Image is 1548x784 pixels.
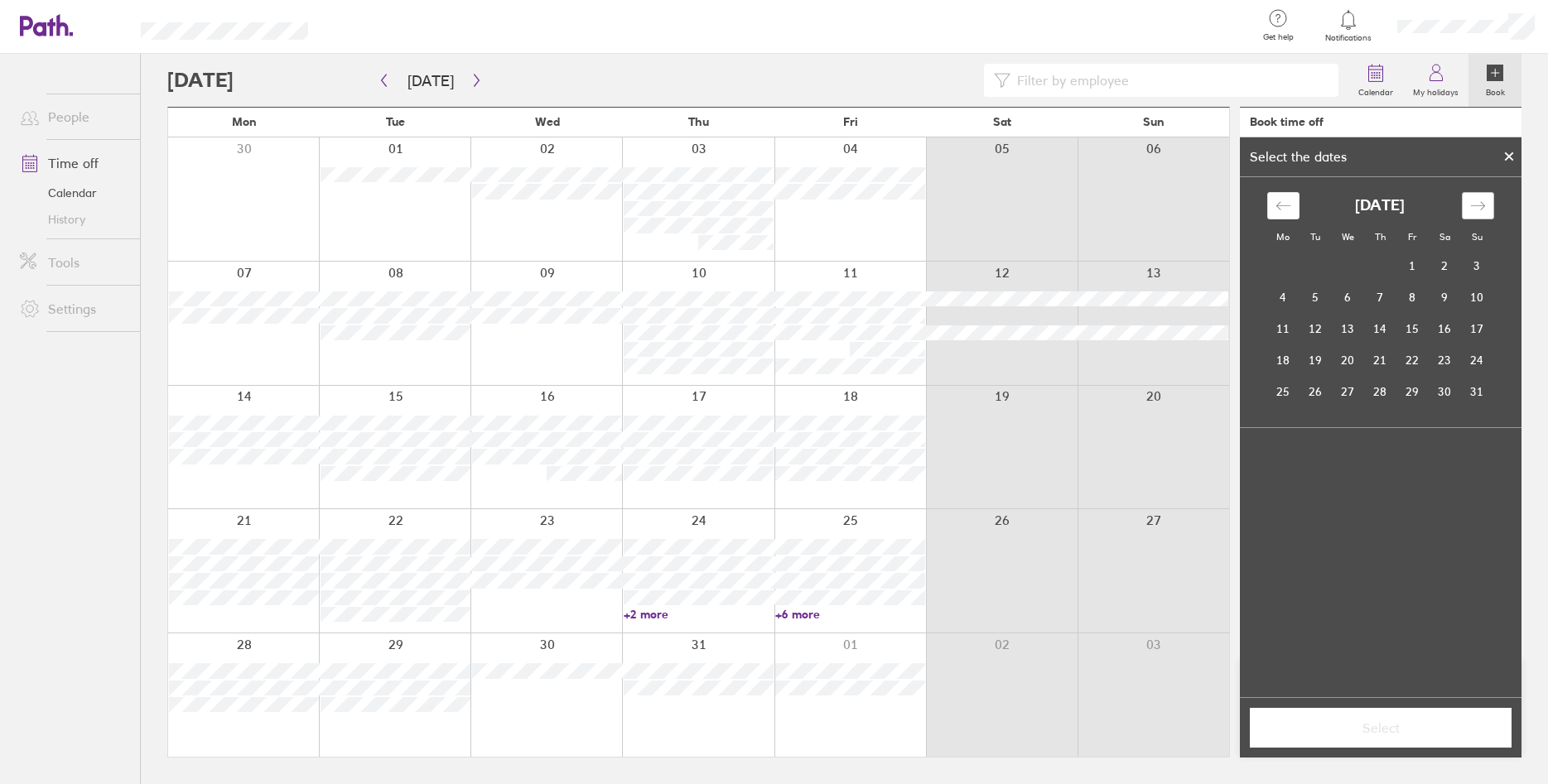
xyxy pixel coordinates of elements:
span: Mon [232,115,257,128]
span: Sun [1143,115,1165,128]
td: Choose Wednesday, August 13, 2025 as your check-in date. It’s available. [1332,313,1364,344]
td: Choose Wednesday, August 20, 2025 as your check-in date. It’s available. [1332,344,1364,376]
td: Choose Friday, August 29, 2025 as your check-in date. It’s available. [1396,376,1429,407]
td: Choose Tuesday, August 19, 2025 as your check-in date. It’s available. [1300,344,1332,376]
td: Choose Thursday, August 7, 2025 as your check-in date. It’s available. [1364,281,1396,313]
a: Book [1468,54,1521,107]
small: Sa [1439,231,1450,243]
a: Settings [7,292,140,325]
td: Choose Saturday, August 16, 2025 as your check-in date. It’s available. [1429,313,1461,344]
a: Tools [7,246,140,279]
label: Book [1476,83,1515,98]
div: Move backward to switch to the previous month. [1267,192,1300,219]
button: [DATE] [394,67,467,94]
td: Choose Friday, August 15, 2025 as your check-in date. It’s available. [1396,313,1429,344]
a: Calendar [7,180,140,206]
div: Calendar [1249,177,1512,427]
small: Su [1472,231,1483,243]
span: Tue [386,115,405,128]
td: Choose Friday, August 22, 2025 as your check-in date. It’s available. [1396,344,1429,376]
button: Select [1250,708,1512,748]
div: Select the dates [1240,149,1357,164]
a: +2 more [624,607,774,622]
td: Choose Wednesday, August 27, 2025 as your check-in date. It’s available. [1332,376,1364,407]
small: Th [1375,231,1386,243]
div: Book time off [1250,115,1324,128]
label: My holidays [1403,83,1468,98]
a: +6 more [775,607,925,622]
td: Choose Monday, August 4, 2025 as your check-in date. It’s available. [1267,281,1300,313]
input: Filter by employee [1010,65,1329,96]
td: Choose Saturday, August 2, 2025 as your check-in date. It’s available. [1429,250,1461,281]
td: Choose Saturday, August 30, 2025 as your check-in date. It’s available. [1429,376,1461,407]
td: Choose Friday, August 1, 2025 as your check-in date. It’s available. [1396,250,1429,281]
td: Choose Sunday, August 3, 2025 as your check-in date. It’s available. [1461,250,1493,281]
span: Notifications [1322,33,1376,43]
small: Fr [1408,231,1416,243]
td: Choose Tuesday, August 5, 2025 as your check-in date. It’s available. [1300,281,1332,313]
a: Time off [7,147,140,180]
td: Choose Sunday, August 10, 2025 as your check-in date. It’s available. [1461,281,1493,313]
a: History [7,206,140,233]
td: Choose Sunday, August 24, 2025 as your check-in date. It’s available. [1461,344,1493,376]
td: Choose Saturday, August 9, 2025 as your check-in date. It’s available. [1429,281,1461,313]
td: Choose Friday, August 8, 2025 as your check-in date. It’s available. [1396,281,1429,313]
td: Choose Thursday, August 14, 2025 as your check-in date. It’s available. [1364,313,1396,344]
td: Choose Monday, August 18, 2025 as your check-in date. It’s available. [1267,344,1300,376]
a: People [7,100,140,133]
span: Wed [535,115,560,128]
label: Calendar [1348,83,1403,98]
small: Tu [1310,231,1320,243]
a: Calendar [1348,54,1403,107]
span: Thu [688,115,709,128]
a: Notifications [1322,8,1376,43]
td: Choose Monday, August 25, 2025 as your check-in date. It’s available. [1267,376,1300,407]
small: We [1342,231,1354,243]
td: Choose Tuesday, August 12, 2025 as your check-in date. It’s available. [1300,313,1332,344]
span: Get help [1251,32,1305,42]
a: My holidays [1403,54,1468,107]
div: Move forward to switch to the next month. [1462,192,1494,219]
span: Select [1261,720,1500,735]
td: Choose Sunday, August 17, 2025 as your check-in date. It’s available. [1461,313,1493,344]
td: Choose Sunday, August 31, 2025 as your check-in date. It’s available. [1461,376,1493,407]
td: Choose Thursday, August 21, 2025 as your check-in date. It’s available. [1364,344,1396,376]
small: Mo [1276,231,1290,243]
td: Choose Thursday, August 28, 2025 as your check-in date. It’s available. [1364,376,1396,407]
td: Choose Wednesday, August 6, 2025 as your check-in date. It’s available. [1332,281,1364,313]
strong: [DATE] [1355,197,1405,214]
span: Sat [993,115,1011,128]
td: Choose Saturday, August 23, 2025 as your check-in date. It’s available. [1429,344,1461,376]
td: Choose Tuesday, August 26, 2025 as your check-in date. It’s available. [1300,376,1332,407]
span: Fri [843,115,858,128]
td: Choose Monday, August 11, 2025 as your check-in date. It’s available. [1267,313,1300,344]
